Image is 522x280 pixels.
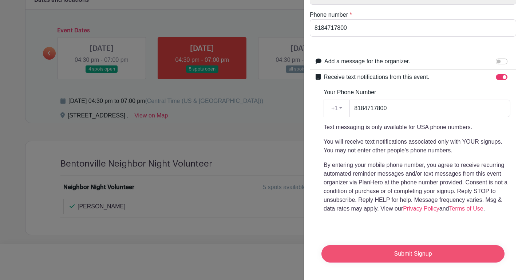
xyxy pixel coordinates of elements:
[403,205,439,212] a: Privacy Policy
[449,205,483,212] a: Terms of Use
[324,137,510,155] p: You will receive text notifications associated only with YOUR signups. You may not enter other pe...
[324,123,510,132] p: Text messaging is only available for USA phone numbers.
[324,100,350,117] button: +1
[324,161,510,213] p: By entering your mobile phone number, you agree to receive recurring automated reminder messages ...
[324,57,410,66] label: Add a message for the organizer.
[324,88,376,97] label: Your Phone Number
[310,11,348,19] label: Phone number
[324,73,430,81] label: Receive text notifications from this event.
[321,245,505,263] input: Submit Signup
